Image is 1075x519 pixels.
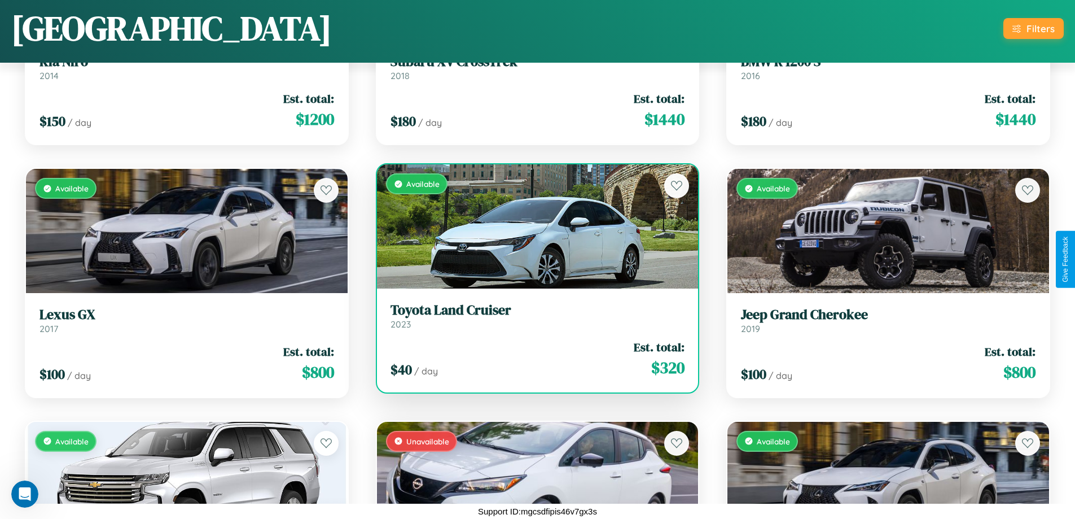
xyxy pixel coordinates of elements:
[40,307,334,323] h3: Lexus GX
[757,184,790,193] span: Available
[390,70,410,81] span: 2018
[651,356,685,379] span: $ 320
[644,108,685,130] span: $ 1440
[55,184,89,193] span: Available
[283,90,334,107] span: Est. total:
[741,307,1035,323] h3: Jeep Grand Cherokee
[40,112,65,130] span: $ 150
[1026,23,1055,34] div: Filters
[40,323,58,334] span: 2017
[390,319,411,330] span: 2023
[995,108,1035,130] span: $ 1440
[418,117,442,128] span: / day
[985,90,1035,107] span: Est. total:
[741,307,1035,334] a: Jeep Grand Cherokee2019
[40,365,65,383] span: $ 100
[11,5,332,51] h1: [GEOGRAPHIC_DATA]
[741,323,760,334] span: 2019
[283,343,334,360] span: Est. total:
[741,365,766,383] span: $ 100
[1061,237,1069,282] div: Give Feedback
[67,370,91,381] span: / day
[390,302,685,319] h3: Toyota Land Cruiser
[40,54,334,81] a: Kia Niro2014
[390,112,416,130] span: $ 180
[40,307,334,334] a: Lexus GX2017
[634,90,685,107] span: Est. total:
[634,339,685,355] span: Est. total:
[68,117,91,128] span: / day
[296,108,334,130] span: $ 1200
[1003,18,1064,39] button: Filters
[406,437,449,446] span: Unavailable
[55,437,89,446] span: Available
[741,70,760,81] span: 2016
[741,54,1035,81] a: BMW R 1200 S2016
[1003,361,1035,383] span: $ 800
[757,437,790,446] span: Available
[40,70,59,81] span: 2014
[302,361,334,383] span: $ 800
[769,370,792,381] span: / day
[406,179,440,189] span: Available
[478,504,597,519] p: Support ID: mgcsdfipis46v7gx3s
[390,302,685,330] a: Toyota Land Cruiser2023
[741,112,766,130] span: $ 180
[11,481,38,508] iframe: Intercom live chat
[390,54,685,81] a: Subaru XV CrossTrek2018
[414,365,438,377] span: / day
[390,360,412,379] span: $ 40
[769,117,792,128] span: / day
[985,343,1035,360] span: Est. total:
